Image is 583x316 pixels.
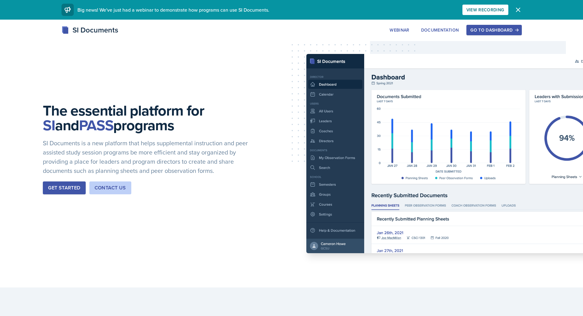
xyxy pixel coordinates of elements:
div: Go to Dashboard [470,28,518,32]
span: Big news! We've just had a webinar to demonstrate how programs can use SI Documents. [77,6,269,13]
div: Get Started [48,184,80,192]
button: Documentation [417,25,463,35]
button: View Recording [462,5,508,15]
button: Get Started [43,181,85,194]
button: Webinar [386,25,413,35]
div: Contact Us [95,184,126,192]
div: Documentation [421,28,459,32]
div: View Recording [466,7,504,12]
button: Contact Us [89,181,131,194]
div: Webinar [390,28,409,32]
button: Go to Dashboard [466,25,521,35]
div: SI Documents [62,25,118,36]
